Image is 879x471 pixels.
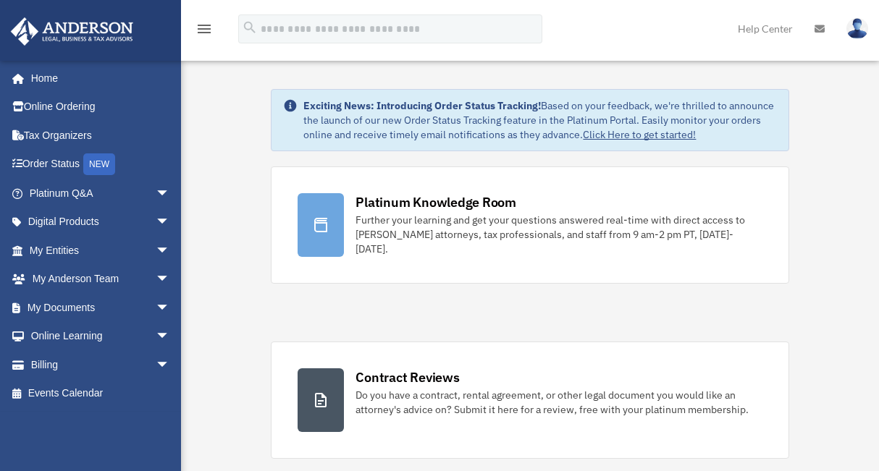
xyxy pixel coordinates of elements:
[356,368,459,386] div: Contract Reviews
[156,236,185,266] span: arrow_drop_down
[7,17,138,46] img: Anderson Advisors Platinum Portal
[10,208,192,237] a: Digital Productsarrow_drop_down
[10,236,192,265] a: My Entitiesarrow_drop_down
[271,341,788,459] a: Contract Reviews Do you have a contract, rental agreement, or other legal document you would like...
[356,388,762,417] div: Do you have a contract, rental agreement, or other legal document you would like an attorney's ad...
[10,379,192,408] a: Events Calendar
[271,166,788,284] a: Platinum Knowledge Room Further your learning and get your questions answered real-time with dire...
[356,213,762,256] div: Further your learning and get your questions answered real-time with direct access to [PERSON_NAM...
[10,322,192,351] a: Online Learningarrow_drop_down
[303,98,776,142] div: Based on your feedback, we're thrilled to announce the launch of our new Order Status Tracking fe...
[156,322,185,352] span: arrow_drop_down
[156,350,185,380] span: arrow_drop_down
[356,193,516,211] div: Platinum Knowledge Room
[156,208,185,237] span: arrow_drop_down
[10,293,192,322] a: My Documentsarrow_drop_down
[10,265,192,294] a: My Anderson Teamarrow_drop_down
[10,150,192,179] a: Order StatusNEW
[195,25,213,38] a: menu
[156,179,185,208] span: arrow_drop_down
[83,153,115,175] div: NEW
[846,18,868,39] img: User Pic
[303,99,541,112] strong: Exciting News: Introducing Order Status Tracking!
[10,350,192,379] a: Billingarrow_drop_down
[10,64,185,93] a: Home
[10,121,192,150] a: Tax Organizers
[583,128,696,141] a: Click Here to get started!
[242,20,258,35] i: search
[156,265,185,294] span: arrow_drop_down
[195,20,213,38] i: menu
[156,293,185,323] span: arrow_drop_down
[10,93,192,122] a: Online Ordering
[10,179,192,208] a: Platinum Q&Aarrow_drop_down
